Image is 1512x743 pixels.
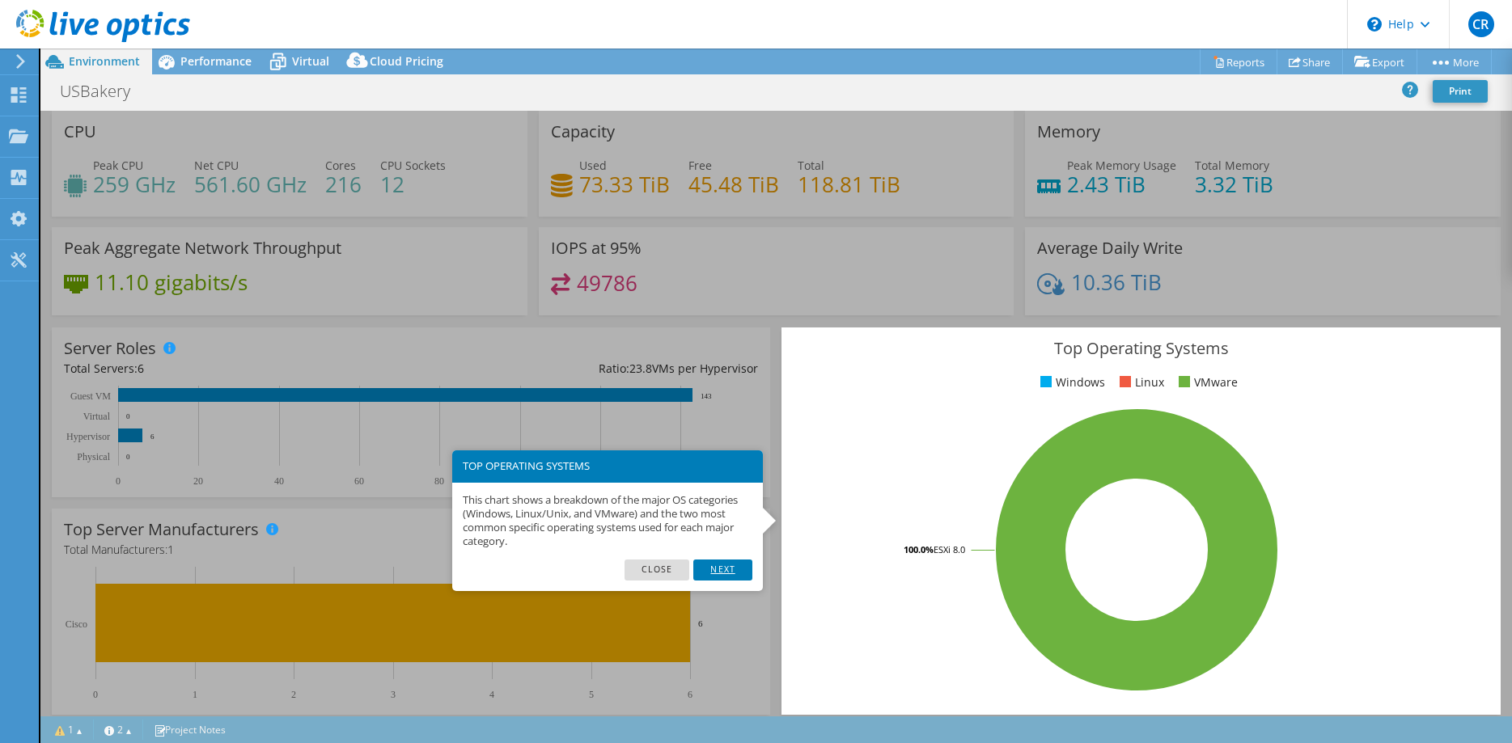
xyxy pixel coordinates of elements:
p: This chart shows a breakdown of the major OS categories (Windows, Linux/Unix, and VMware) and the... [463,493,752,549]
span: CR [1468,11,1494,37]
a: Next [693,559,752,580]
svg: \n [1367,17,1382,32]
a: Print [1433,80,1488,103]
a: More [1417,49,1492,74]
h1: USBakery [53,82,155,100]
span: Virtual [292,53,329,69]
h3: TOP OPERATING SYSTEMS [463,461,752,471]
a: Export [1342,49,1417,74]
a: Share [1277,49,1343,74]
a: Close [625,559,690,580]
span: Cloud Pricing [370,53,443,69]
a: Reports [1200,49,1277,74]
a: 1 [44,720,94,740]
span: Performance [180,53,252,69]
span: Environment [69,53,140,69]
a: 2 [93,720,143,740]
a: Project Notes [142,720,237,740]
